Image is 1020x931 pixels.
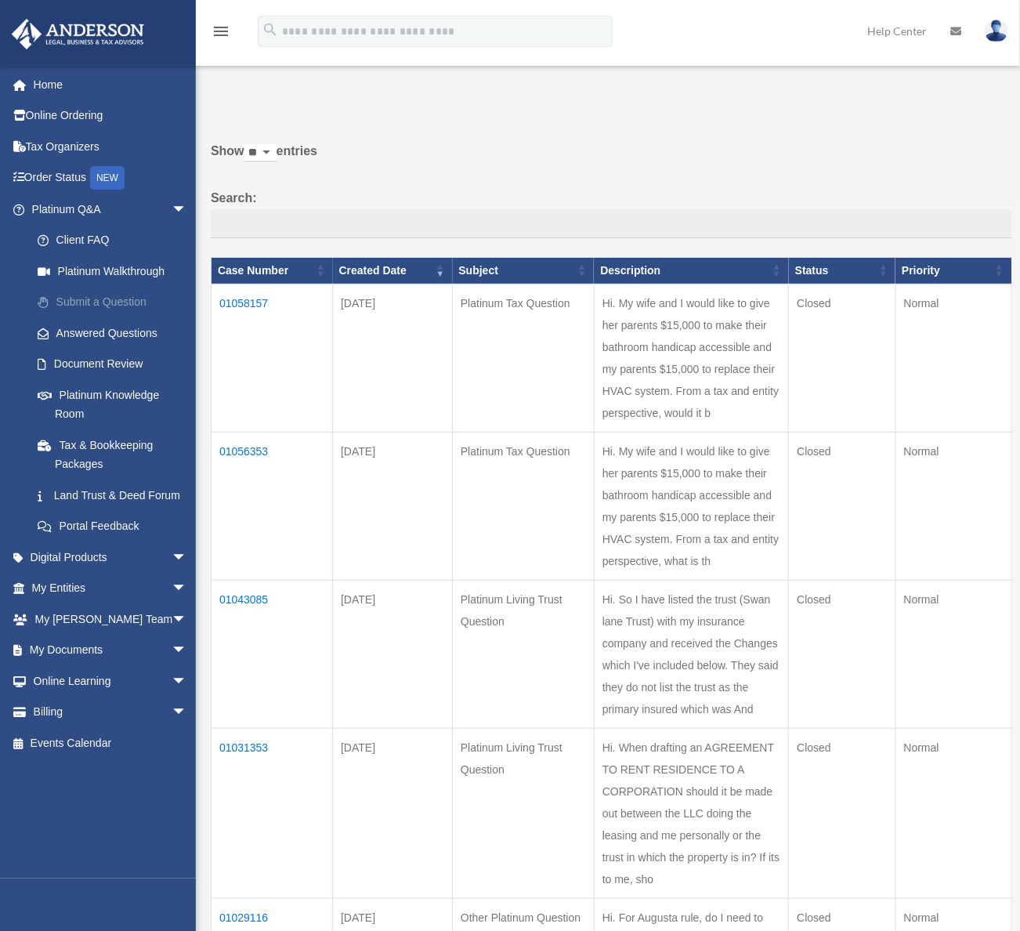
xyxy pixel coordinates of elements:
[333,580,453,728] td: [DATE]
[172,194,203,226] span: arrow_drop_down
[22,225,211,256] a: Client FAQ
[11,635,211,666] a: My Documentsarrow_drop_down
[172,665,203,697] span: arrow_drop_down
[594,432,789,580] td: Hi. My wife and I would like to give her parents $15,000 to make their bathroom handicap accessib...
[789,284,895,432] td: Closed
[172,603,203,636] span: arrow_drop_down
[594,284,789,432] td: Hi. My wife and I would like to give her parents $15,000 to make their bathroom handicap accessib...
[22,349,211,380] a: Document Review
[22,287,211,318] a: Submit a Question
[172,697,203,729] span: arrow_drop_down
[212,432,333,580] td: 01056353
[22,480,211,511] a: Land Trust & Deed Forum
[11,603,211,635] a: My [PERSON_NAME] Teamarrow_drop_down
[7,19,149,49] img: Anderson Advisors Platinum Portal
[172,573,203,605] span: arrow_drop_down
[789,728,895,898] td: Closed
[11,697,211,728] a: Billingarrow_drop_down
[895,580,1011,728] td: Normal
[212,258,333,284] th: Case Number: activate to sort column ascending
[453,728,595,898] td: Platinum Living Trust Question
[11,162,211,194] a: Order StatusNEW
[453,580,595,728] td: Platinum Living Trust Question
[212,580,333,728] td: 01043085
[172,635,203,667] span: arrow_drop_down
[789,580,895,728] td: Closed
[895,258,1011,284] th: Priority: activate to sort column ascending
[11,131,211,162] a: Tax Organizers
[22,511,211,542] a: Portal Feedback
[212,284,333,432] td: 01058157
[22,317,203,349] a: Answered Questions
[211,187,1012,239] label: Search:
[895,728,1011,898] td: Normal
[11,194,211,225] a: Platinum Q&Aarrow_drop_down
[11,573,211,604] a: My Entitiesarrow_drop_down
[11,69,211,100] a: Home
[212,728,333,898] td: 01031353
[333,728,453,898] td: [DATE]
[789,432,895,580] td: Closed
[895,432,1011,580] td: Normal
[333,258,453,284] th: Created Date: activate to sort column ascending
[789,258,895,284] th: Status: activate to sort column ascending
[211,209,1012,239] input: Search:
[985,20,1008,42] img: User Pic
[333,284,453,432] td: [DATE]
[22,429,211,480] a: Tax & Bookkeeping Packages
[244,144,277,162] select: Showentries
[90,166,125,190] div: NEW
[212,22,230,41] i: menu
[594,728,789,898] td: Hi. When drafting an AGREEMENT TO RENT RESIDENCE TO A CORPORATION should it be made out between t...
[211,140,1012,178] label: Show entries
[11,665,211,697] a: Online Learningarrow_drop_down
[22,255,211,287] a: Platinum Walkthrough
[262,21,279,38] i: search
[11,542,211,573] a: Digital Productsarrow_drop_down
[11,100,211,132] a: Online Ordering
[453,258,595,284] th: Subject: activate to sort column ascending
[22,379,211,429] a: Platinum Knowledge Room
[594,258,789,284] th: Description: activate to sort column ascending
[172,542,203,574] span: arrow_drop_down
[11,727,211,759] a: Events Calendar
[453,284,595,432] td: Platinum Tax Question
[212,27,230,41] a: menu
[895,284,1011,432] td: Normal
[453,432,595,580] td: Platinum Tax Question
[333,432,453,580] td: [DATE]
[594,580,789,728] td: Hi. So I have listed the trust (Swan lane Trust) with my insurance company and received the Chang...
